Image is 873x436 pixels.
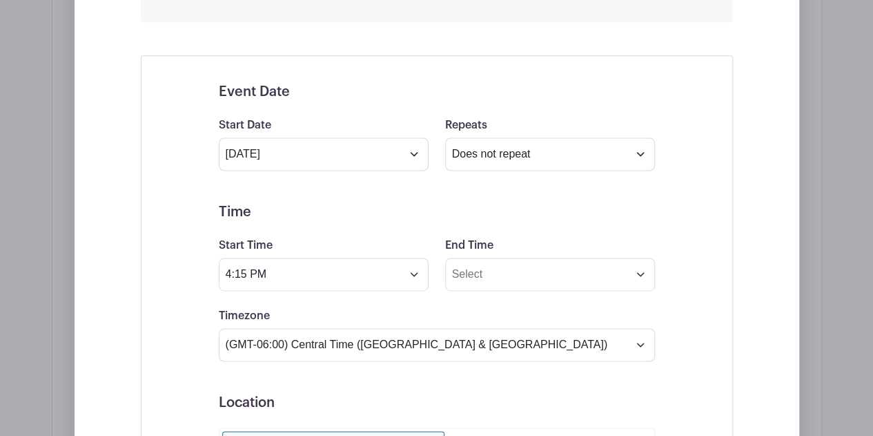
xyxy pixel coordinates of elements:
h5: Location [219,395,655,411]
label: End Time [445,239,493,252]
label: Repeats [445,119,487,132]
input: Select [219,258,429,291]
label: Timezone [219,310,270,323]
label: Start Time [219,239,273,252]
input: Select [219,138,429,171]
label: Start Date [219,119,271,132]
h5: Time [219,204,655,220]
h5: Event Date [219,84,655,100]
input: Select [445,258,655,291]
